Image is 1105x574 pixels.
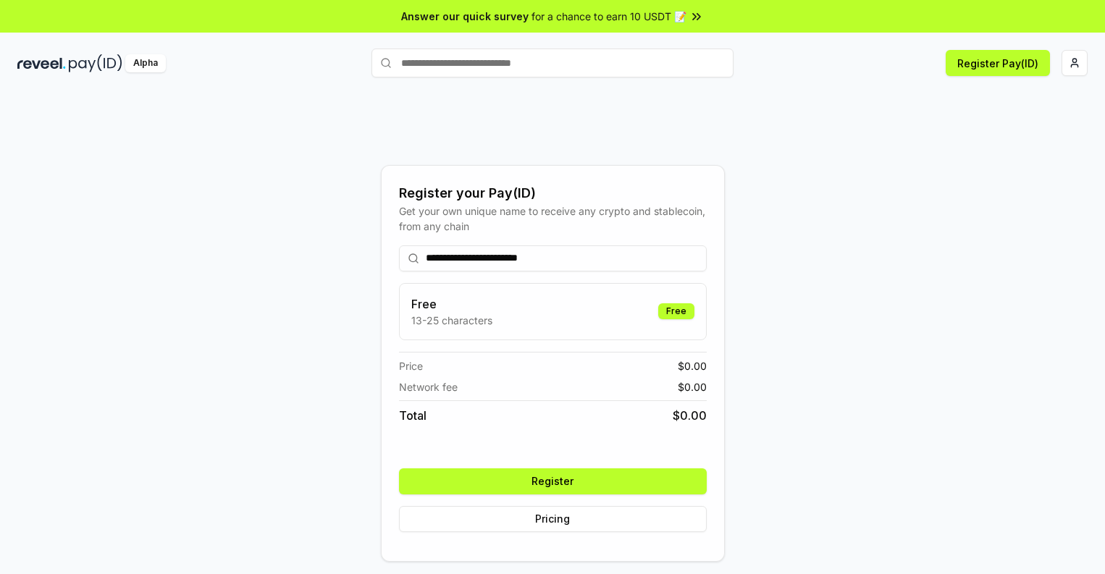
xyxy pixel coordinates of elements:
[946,50,1050,76] button: Register Pay(ID)
[399,203,707,234] div: Get your own unique name to receive any crypto and stablecoin, from any chain
[673,407,707,424] span: $ 0.00
[399,506,707,532] button: Pricing
[678,358,707,373] span: $ 0.00
[399,379,458,394] span: Network fee
[17,54,66,72] img: reveel_dark
[399,183,707,203] div: Register your Pay(ID)
[399,407,427,424] span: Total
[69,54,122,72] img: pay_id
[532,9,686,24] span: for a chance to earn 10 USDT 📝
[399,358,423,373] span: Price
[401,9,529,24] span: Answer our quick survey
[125,54,166,72] div: Alpha
[399,468,707,494] button: Register
[411,313,492,328] p: 13-25 characters
[658,303,694,319] div: Free
[678,379,707,394] span: $ 0.00
[411,295,492,313] h3: Free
